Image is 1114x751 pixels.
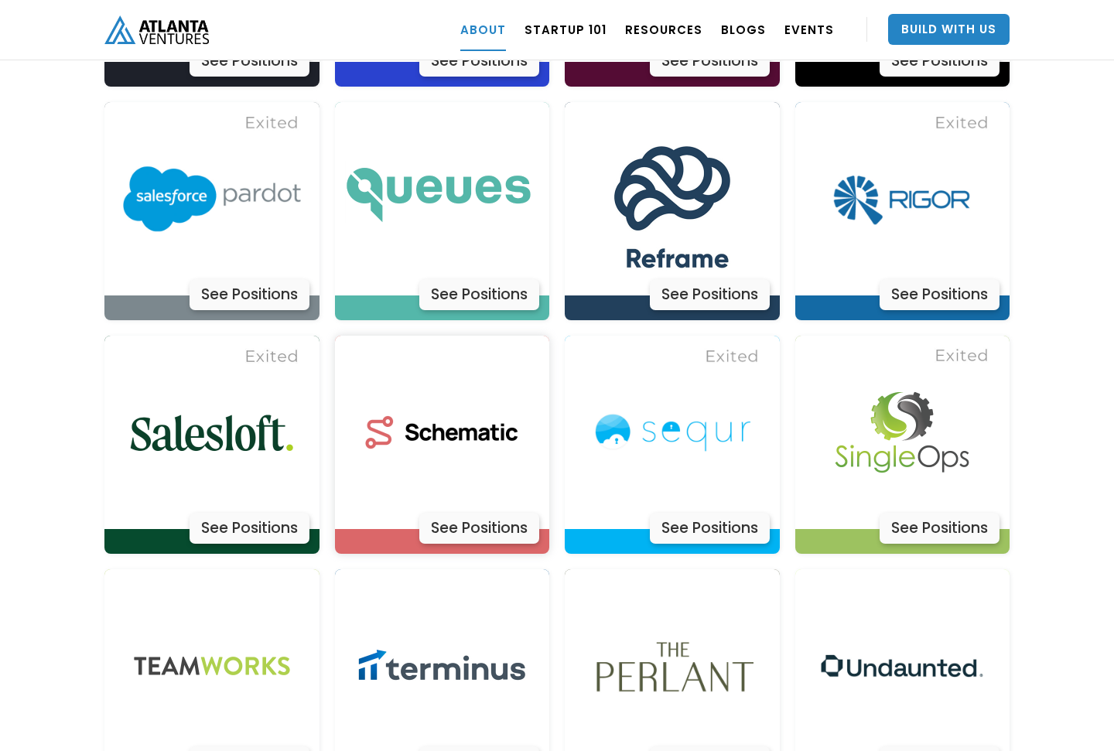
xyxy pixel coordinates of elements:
a: Startup 101 [525,8,607,51]
img: Actively Learn [115,102,309,295]
a: Actively LearnSee Positions [335,102,550,320]
div: See Positions [880,513,1000,544]
div: See Positions [190,46,309,77]
div: See Positions [650,513,770,544]
img: Actively Learn [805,102,999,295]
div: See Positions [880,279,1000,310]
a: Build With Us [888,14,1010,45]
a: Actively LearnSee Positions [565,102,780,320]
a: Actively LearnSee Positions [795,336,1010,554]
a: Actively LearnSee Positions [565,336,780,554]
img: Actively Learn [345,336,538,529]
div: See Positions [419,279,539,310]
div: See Positions [650,279,770,310]
div: See Positions [419,513,539,544]
a: Actively LearnSee Positions [104,336,320,554]
div: See Positions [650,46,770,77]
a: ABOUT [460,8,506,51]
img: Actively Learn [576,336,769,529]
img: Actively Learn [345,102,538,295]
a: Actively LearnSee Positions [104,102,320,320]
a: Actively LearnSee Positions [335,336,550,554]
a: Actively LearnSee Positions [795,102,1010,320]
div: See Positions [190,279,309,310]
a: RESOURCES [625,8,702,51]
div: See Positions [419,46,539,77]
a: BLOGS [721,8,766,51]
img: Actively Learn [115,336,309,529]
a: EVENTS [784,8,834,51]
img: Actively Learn [576,102,769,295]
div: See Positions [880,46,1000,77]
img: Actively Learn [805,336,999,529]
div: See Positions [190,513,309,544]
